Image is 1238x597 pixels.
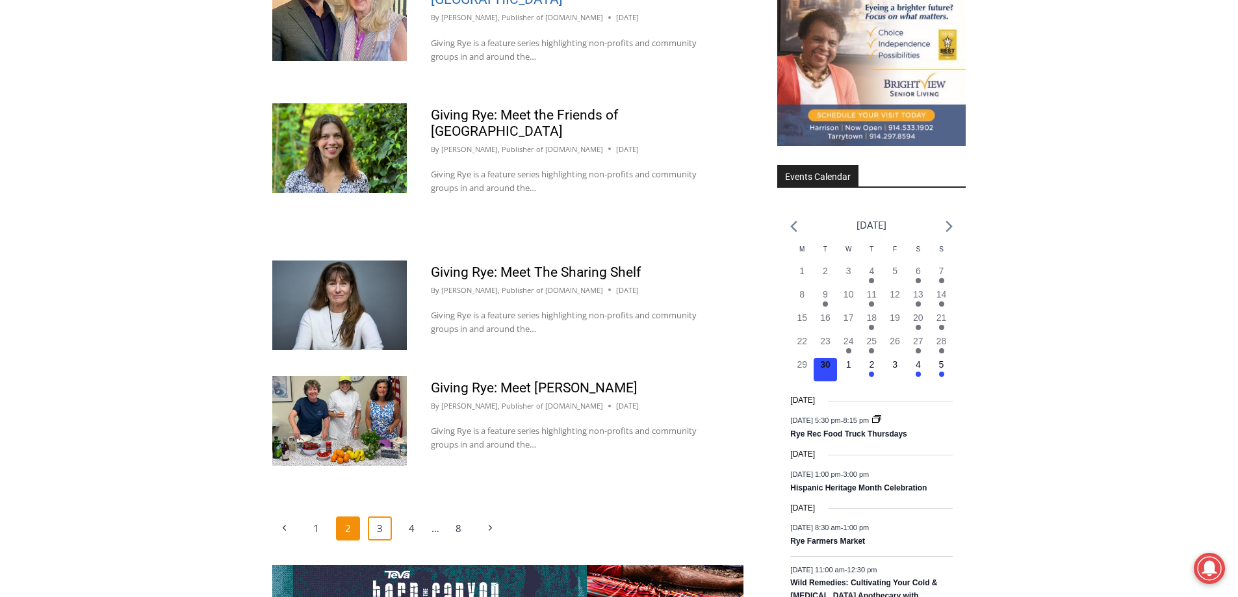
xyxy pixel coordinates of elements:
[272,260,407,350] img: (PHOTO: Founder and Executive Director of the Sharing Shelf Deborah Blatt.)
[145,110,148,123] div: /
[823,246,827,253] span: T
[837,264,860,288] button: 3
[869,372,874,377] em: Has events
[930,264,953,288] button: 7 Has events
[930,358,953,381] button: 5 Has events
[916,325,921,330] em: Has events
[814,311,837,335] button: 16
[846,359,851,370] time: 1
[790,524,869,531] time: -
[869,325,874,330] em: Has events
[790,565,845,573] span: [DATE] 11:00 am
[790,244,814,264] div: Monday
[431,309,719,336] p: Giving Rye is a feature series highlighting non-profits and community groups in and around the…
[790,288,814,311] button: 8
[616,12,639,23] time: [DATE]
[939,372,944,377] em: Has events
[837,335,860,358] button: 24 Has events
[860,264,884,288] button: 4 Has events
[797,359,807,370] time: 29
[837,358,860,381] button: 1
[890,289,900,299] time: 12
[797,312,807,323] time: 15
[907,311,930,335] button: 20 Has events
[939,359,944,370] time: 5
[441,401,603,411] a: [PERSON_NAME], Publisher of [DOMAIN_NAME]
[790,470,869,477] time: -
[869,359,874,370] time: 2
[790,220,797,233] a: Previous month
[136,38,181,107] div: unique DIY crafts
[837,288,860,311] button: 10
[845,246,851,253] span: W
[431,144,439,155] span: By
[913,312,923,323] time: 20
[916,372,921,377] em: Has events
[907,288,930,311] button: 13 Has events
[368,516,393,541] a: 3
[936,312,947,323] time: 21
[790,429,907,440] a: Rye Rec Food Truck Thursdays
[823,301,828,307] em: Has events
[946,220,953,233] a: Next month
[930,244,953,264] div: Sunday
[846,266,851,276] time: 3
[431,12,439,23] span: By
[846,348,851,353] em: Has events
[869,301,874,307] em: Has events
[446,516,471,541] a: 8
[837,311,860,335] button: 17
[431,264,641,280] a: Giving Rye: Meet The Sharing Shelf
[869,348,874,353] em: Has events
[1,129,188,162] a: [PERSON_NAME] Read Sanctuary Fall Fest: [DATE]
[272,516,743,541] nav: Page navigation
[790,483,927,494] a: Hispanic Heritage Month Celebration
[777,165,858,187] h2: Events Calendar
[797,336,807,346] time: 22
[431,168,719,195] p: Giving Rye is a feature series highlighting non-profits and community groups in and around the…
[313,126,630,162] a: Intern @ [DOMAIN_NAME]
[823,266,828,276] time: 2
[616,400,639,412] time: [DATE]
[907,264,930,288] button: 6 Has events
[790,502,815,514] time: [DATE]
[869,266,874,276] time: 4
[939,246,944,253] span: S
[814,335,837,358] button: 23
[790,470,840,477] span: [DATE] 1:00 pm
[867,336,877,346] time: 25
[790,416,871,424] time: -
[441,285,603,295] a: [PERSON_NAME], Publisher of [DOMAIN_NAME]
[790,565,877,573] time: -
[431,285,439,296] span: By
[340,129,602,159] span: Intern @ [DOMAIN_NAME]
[431,36,719,64] p: Giving Rye is a feature series highlighting non-profits and community groups in and around the…
[847,565,877,573] span: 12:30 pm
[893,246,897,253] span: F
[820,312,831,323] time: 16
[843,470,869,477] span: 3:00 pm
[272,376,407,466] a: (PHOTO: SPRYE Executive Director Marie Johnson at the health cooking program with Registered Diet...
[936,336,947,346] time: 28
[441,144,603,154] a: [PERSON_NAME], Publisher of [DOMAIN_NAME]
[913,289,923,299] time: 13
[432,518,439,540] span: …
[814,358,837,381] button: 30
[916,278,921,283] em: Has events
[10,131,166,160] h4: [PERSON_NAME] Read Sanctuary Fall Fest: [DATE]
[272,103,407,193] a: (PHOTO: Christine Siller, executive director of Friends of Rye Nature Center.)
[844,289,854,299] time: 10
[790,358,814,381] button: 29
[867,289,877,299] time: 11
[790,448,815,461] time: [DATE]
[790,264,814,288] button: 1
[907,358,930,381] button: 4 Has events
[916,359,921,370] time: 4
[820,359,831,370] time: 30
[837,244,860,264] div: Wednesday
[616,144,639,155] time: [DATE]
[823,289,828,299] time: 9
[913,336,923,346] time: 27
[441,12,603,22] a: [PERSON_NAME], Publisher of [DOMAIN_NAME]
[304,516,329,541] a: 1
